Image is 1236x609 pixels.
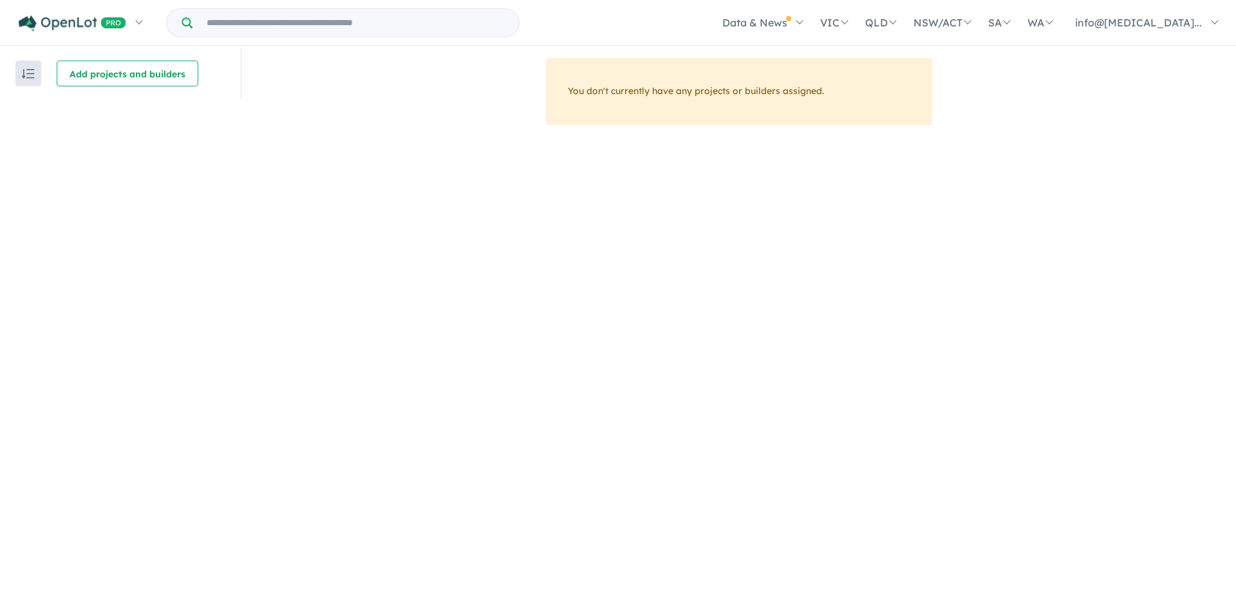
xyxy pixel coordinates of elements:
img: sort.svg [22,69,35,79]
input: Try estate name, suburb, builder or developer [195,9,516,37]
img: Openlot PRO Logo White [19,15,126,32]
span: info@[MEDICAL_DATA]... [1075,16,1202,29]
button: Add projects and builders [57,61,198,86]
div: You don't currently have any projects or builders assigned. [546,58,932,125]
